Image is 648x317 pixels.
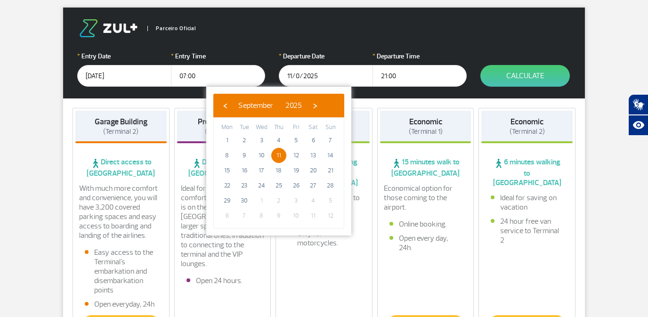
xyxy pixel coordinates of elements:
[77,51,171,61] label: Entry Date
[409,127,443,136] span: (Terminal 1)
[279,51,373,61] label: Departure Date
[271,163,286,178] span: 18
[306,163,321,178] span: 20
[254,178,269,193] span: 24
[219,178,235,193] span: 22
[289,208,304,223] span: 10
[147,26,196,31] span: Parceiro Oficial
[75,157,167,178] span: Direct access to [GEOGRAPHIC_DATA]
[289,193,304,208] span: 3
[279,65,373,87] input: dd/mm/aaaa
[219,122,236,133] th: weekday
[287,122,305,133] th: weekday
[177,157,268,178] span: Direct access to [GEOGRAPHIC_DATA]
[323,133,338,148] span: 7
[510,117,543,127] strong: Economic
[289,148,304,163] span: 12
[254,163,269,178] span: 17
[219,148,235,163] span: 8
[289,178,304,193] span: 26
[254,148,269,163] span: 10
[288,229,360,248] li: Only for motorcycles.
[306,148,321,163] span: 13
[254,193,269,208] span: 1
[95,117,147,127] strong: Garage Building
[308,98,322,113] button: ›
[491,193,563,212] li: Ideal for saving on vacation
[237,193,252,208] span: 30
[306,208,321,223] span: 11
[219,133,235,148] span: 1
[628,94,648,136] div: Plugin de acessibilidade da Hand Talk.
[198,117,247,127] strong: Premium Floor
[279,98,308,113] button: 2025
[218,98,232,113] button: ‹
[389,234,462,252] li: Open every day, 24h.
[237,163,252,178] span: 16
[271,148,286,163] span: 11
[219,208,235,223] span: 6
[380,157,471,178] span: 15 minutes walk to [GEOGRAPHIC_DATA]
[237,148,252,163] span: 9
[389,219,462,229] li: Online booking.
[237,178,252,193] span: 23
[409,117,442,127] strong: Economic
[628,94,648,115] button: Abrir tradutor de língua de sinais.
[285,101,302,110] span: 2025
[79,184,163,240] p: With much more comfort and convenience, you will have 3,200 covered parking spaces and easy acces...
[237,133,252,148] span: 2
[77,65,171,87] input: dd/mm/aaaa
[373,51,467,61] label: Departure Time
[253,122,270,133] th: weekday
[186,276,259,285] li: Open 24 hours.
[218,99,322,109] bs-datepicker-navigation-view: ​ ​ ​
[254,208,269,223] span: 8
[271,133,286,148] span: 4
[491,217,563,245] li: 24 hour free van service to Terminal 2
[323,193,338,208] span: 5
[289,163,304,178] span: 19
[628,115,648,136] button: Abrir recursos assistivos.
[323,148,338,163] span: 14
[271,208,286,223] span: 9
[77,19,139,37] img: logo-zul.png
[85,300,157,309] li: Open everyday, 24h
[219,163,235,178] span: 15
[384,184,468,212] p: Economical option for those coming to the airport.
[271,193,286,208] span: 2
[323,163,338,178] span: 21
[85,248,157,295] li: Easy access to the Terminal's embarkation and disembarkation points
[373,65,467,87] input: hh:mm
[232,98,279,113] button: September
[323,208,338,223] span: 12
[306,133,321,148] span: 6
[481,157,573,187] span: 6 minutes walking to [GEOGRAPHIC_DATA]
[219,193,235,208] span: 29
[103,127,138,136] span: (Terminal 2)
[270,122,288,133] th: weekday
[254,133,269,148] span: 3
[238,101,273,110] span: September
[171,51,265,61] label: Entry Time
[205,127,240,136] span: (Terminal 2)
[323,178,338,193] span: 28
[480,65,570,87] button: Calculate
[305,122,322,133] th: weekday
[271,178,286,193] span: 25
[237,208,252,223] span: 7
[206,87,351,236] bs-datepicker-container: calendar
[289,133,304,148] span: 5
[510,127,545,136] span: (Terminal 2)
[171,65,265,87] input: hh:mm
[322,122,339,133] th: weekday
[236,122,253,133] th: weekday
[306,193,321,208] span: 4
[181,184,265,268] p: Ideal for those who want comfort and practicality. It is on the floor of [GEOGRAPHIC_DATA], has l...
[306,178,321,193] span: 27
